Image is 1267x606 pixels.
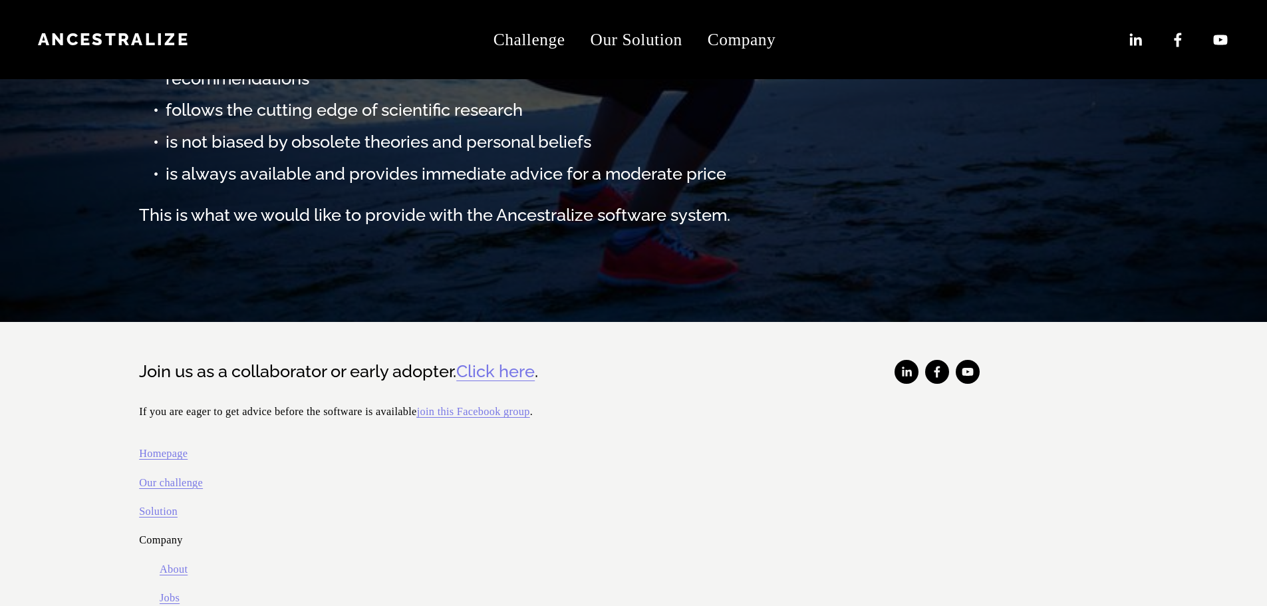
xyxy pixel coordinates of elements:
h3: is always available and provides immediate advice for a moderate price [166,162,1128,186]
a: LinkedIn [895,360,918,384]
a: join this Facebook group [417,402,530,421]
a: LinkedIn [1127,31,1144,49]
span: Company [708,25,775,55]
a: Click here [456,360,535,383]
a: YouTube [956,360,980,384]
h3: follows the cutting edge of scientific research [166,98,1128,122]
a: Facebook [925,360,949,384]
p: Company [139,530,723,549]
a: Challenge [493,23,565,57]
h3: is not biased by obsolete theories and personal beliefs [166,130,1128,154]
h3: Join us as a collaborator or early adopter. . [139,360,723,383]
a: Our challenge [139,473,203,492]
a: Ancestralize [38,29,190,49]
h3: This is what we would like to provide with the Ancestralize software system. [139,204,1128,227]
a: Homepage [139,444,188,463]
a: Our Solution [591,23,682,57]
a: YouTube [1212,31,1229,49]
a: Solution [139,502,178,521]
a: Facebook [1169,31,1187,49]
a: folder dropdown [708,23,775,57]
p: If you are eager to get advice before the software is available . [139,402,723,421]
a: About [160,559,188,579]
